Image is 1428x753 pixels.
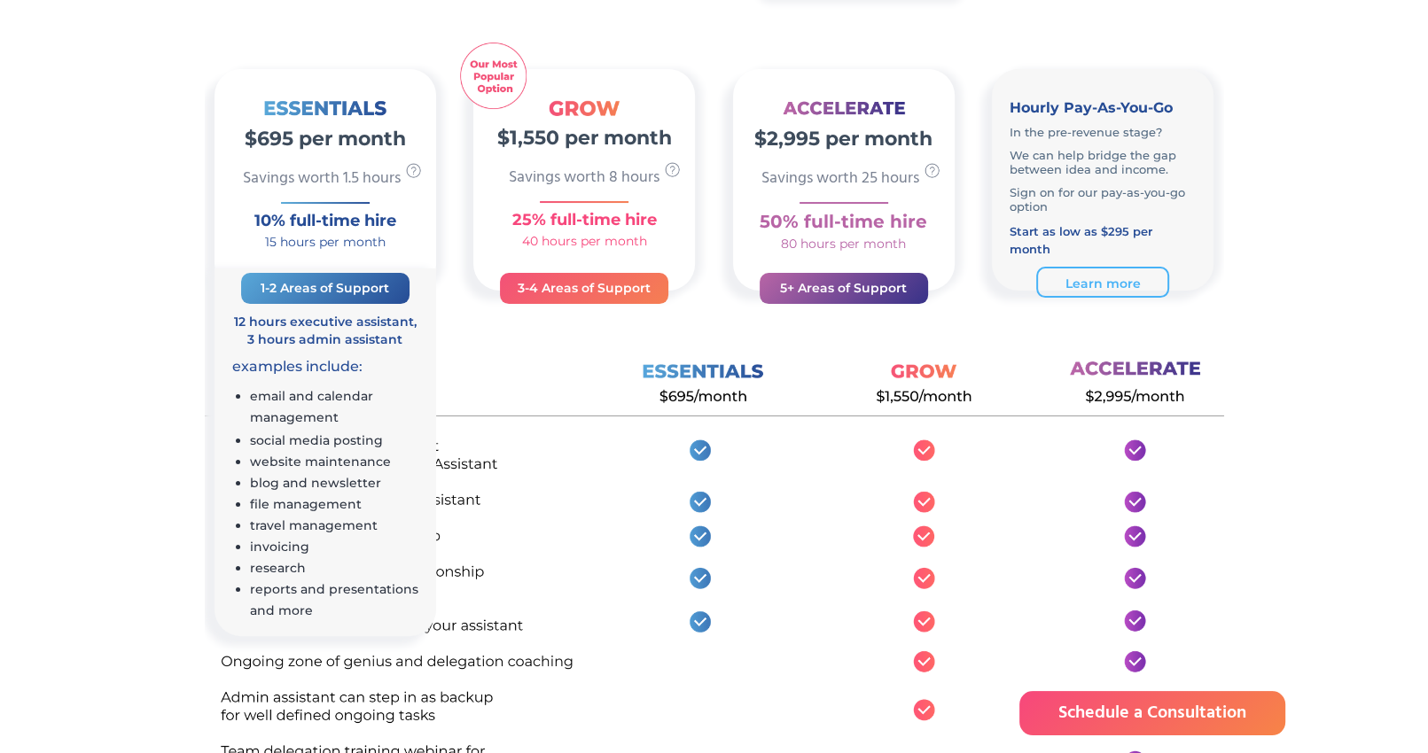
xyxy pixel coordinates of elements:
a: Learn more [1036,267,1169,298]
p: Savings worth 25 hours [761,171,924,193]
h3: 25% full-time hire [473,207,695,232]
li: travel management [250,515,418,536]
li: invoicing [250,536,418,557]
p: We can help bridge the gap between idea and income. [1010,148,1196,176]
h3: 3-4 Areas of Support [518,277,651,299]
h4: 40 hours per month [473,232,695,250]
li: website maintenance [250,451,418,472]
li: email and calendar management [250,385,418,428]
h3: 10% full-time hire [215,208,436,233]
h4: 15 hours per month [215,233,436,251]
h4: examples include: [232,357,418,376]
h3: 3 hours admin assistant [232,330,418,348]
p: In the pre-revenue stage? [1010,125,1196,139]
h3: 1-2 Areas of Support [259,277,392,299]
li: reports and presentations and more [250,578,418,621]
li: blog and newsletter [250,472,418,493]
p: Savings worth 1.5 hours [243,171,405,193]
li: social media posting [250,430,418,451]
iframe: Drift Widget Chat Controller [1339,664,1407,732]
h3: Hourly Pay-As-You-Go [1010,96,1196,120]
h2: $1,550 per month [473,115,695,152]
h3: 50% full-time hire [733,208,955,235]
h3: 12 hours executive assistant, [232,313,418,330]
h2: $695 per month [215,116,436,153]
a: Schedule a Consultation [1019,691,1285,735]
h4: 80 hours per month [733,235,955,252]
h4: Start as low as $295 per month [1010,222,1196,258]
h2: $2,995 per month [733,116,955,153]
li: file management [250,493,418,515]
p: Savings worth 8 hours [509,170,664,192]
h3: 5+ Areas of Support [777,277,910,299]
p: Sign on for our pay-as-you-go option [1010,185,1196,213]
li: research [250,557,418,578]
